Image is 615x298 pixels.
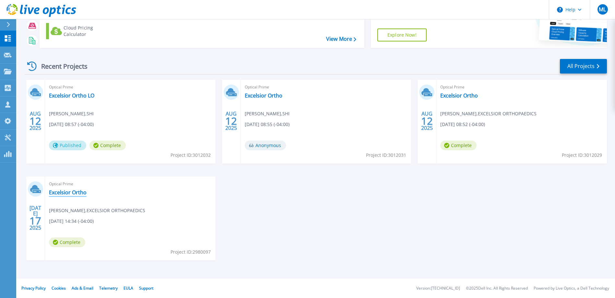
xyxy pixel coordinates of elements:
a: Excelsior Ortho [440,92,478,99]
div: Recent Projects [25,58,96,74]
span: 17 [30,218,41,223]
span: Optical Prime [440,84,603,91]
span: 12 [421,118,433,124]
div: AUG 2025 [29,109,41,133]
span: Anonymous [245,141,286,150]
a: Telemetry [99,285,118,291]
li: Version: [TECHNICAL_ID] [416,286,460,291]
span: 12 [225,118,237,124]
a: Ads & Email [72,285,93,291]
span: Optical Prime [49,180,212,188]
span: Optical Prime [245,84,408,91]
span: Project ID: 3012029 [562,152,602,159]
span: Optical Prime [49,84,212,91]
a: Cloud Pricing Calculator [46,23,118,39]
span: [DATE] 14:34 (-04:00) [49,218,94,225]
div: [DATE] 2025 [29,206,41,230]
span: [DATE] 08:52 (-04:00) [440,121,485,128]
a: Cookies [52,285,66,291]
span: ML [599,7,606,12]
span: [PERSON_NAME] , EXCELSIOR ORTHOPAEDICS [440,110,537,117]
div: AUG 2025 [421,109,433,133]
span: Project ID: 3012032 [171,152,211,159]
a: Explore Now! [377,29,427,41]
span: Complete [89,141,126,150]
a: Privacy Policy [21,285,46,291]
li: © 2025 Dell Inc. All Rights Reserved [466,286,528,291]
span: [PERSON_NAME] , SHI [245,110,290,117]
a: Support [139,285,153,291]
li: Powered by Live Optics, a Dell Technology [534,286,609,291]
span: [DATE] 08:57 (-04:00) [49,121,94,128]
a: All Projects [560,59,607,74]
span: [PERSON_NAME] , SHI [49,110,94,117]
div: Cloud Pricing Calculator [64,25,115,38]
span: Published [49,141,86,150]
a: Excelsior Ortho [49,189,87,196]
div: AUG 2025 [225,109,237,133]
a: View More [326,36,356,42]
span: Complete [440,141,477,150]
a: Excelsior Ortho LO [49,92,94,99]
a: Excelsior Ortho [245,92,282,99]
span: Project ID: 3012031 [366,152,406,159]
a: EULA [124,285,133,291]
span: Complete [49,237,85,247]
span: [DATE] 08:55 (-04:00) [245,121,290,128]
span: Project ID: 2980097 [171,248,211,256]
span: [PERSON_NAME] , EXCELSIOR ORTHOPAEDICS [49,207,145,214]
span: 12 [30,118,41,124]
